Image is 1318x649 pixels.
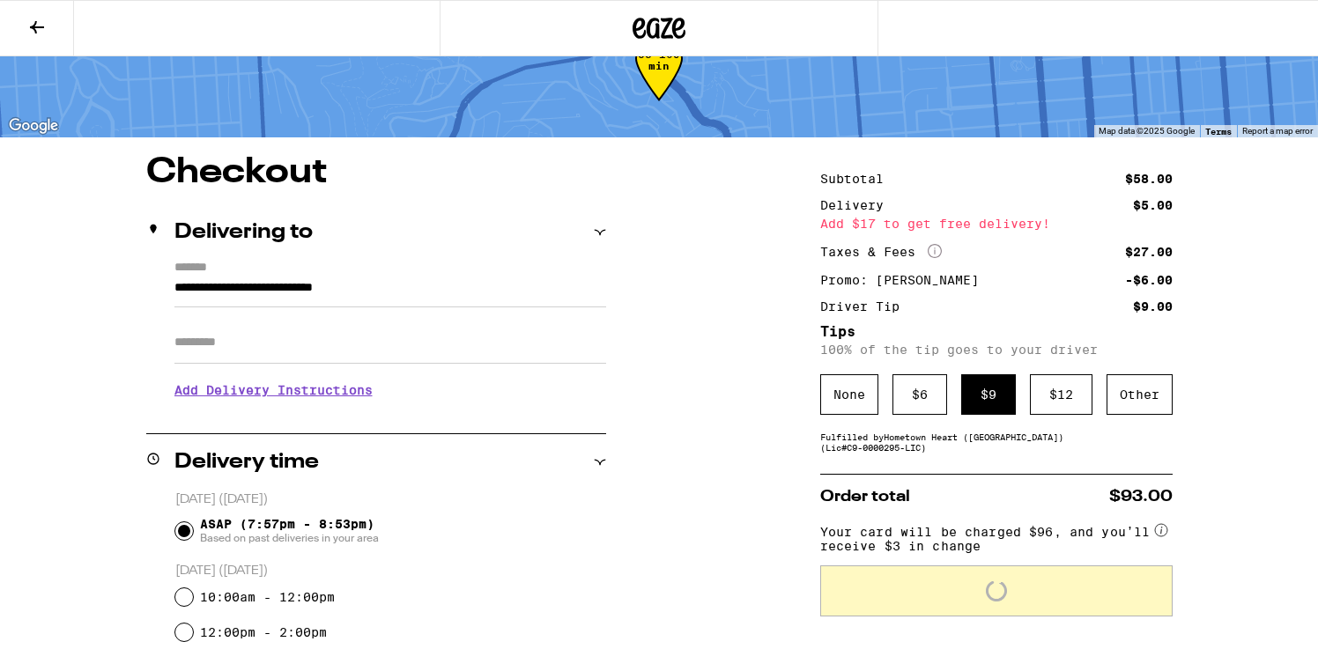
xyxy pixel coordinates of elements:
[1109,489,1173,505] span: $93.00
[820,489,910,505] span: Order total
[200,531,379,545] span: Based on past deliveries in your area
[961,374,1016,415] div: $ 9
[174,452,319,473] h2: Delivery time
[820,431,1173,453] div: Fulfilled by Hometown Heart ([GEOGRAPHIC_DATA]) (Lic# C9-0000295-LIC )
[820,274,991,286] div: Promo: [PERSON_NAME]
[4,114,63,137] a: Open this area in Google Maps (opens a new window)
[820,244,942,260] div: Taxes & Fees
[1030,374,1092,415] div: $ 12
[1125,246,1173,258] div: $27.00
[635,48,683,114] div: 53-109 min
[174,222,313,243] h2: Delivering to
[1125,274,1173,286] div: -$6.00
[4,114,63,137] img: Google
[1133,300,1173,313] div: $9.00
[820,325,1173,339] h5: Tips
[174,410,606,424] p: We'll contact you at [PHONE_NUMBER] when we arrive
[1205,126,1232,136] a: Terms
[200,517,379,545] span: ASAP (7:57pm - 8:53pm)
[892,374,947,415] div: $ 6
[146,155,606,190] h1: Checkout
[1125,173,1173,185] div: $58.00
[820,173,896,185] div: Subtotal
[200,590,335,604] label: 10:00am - 12:00pm
[820,519,1151,553] span: Your card will be charged $96, and you’ll receive $3 in change
[820,343,1173,357] p: 100% of the tip goes to your driver
[820,300,912,313] div: Driver Tip
[175,491,606,508] p: [DATE] ([DATE])
[1133,199,1173,211] div: $5.00
[820,199,896,211] div: Delivery
[1242,126,1313,136] a: Report a map error
[1099,126,1195,136] span: Map data ©2025 Google
[200,625,327,639] label: 12:00pm - 2:00pm
[820,374,878,415] div: None
[175,563,606,579] p: [DATE] ([DATE])
[11,12,127,26] span: Hi. Need any help?
[820,218,1173,230] div: Add $17 to get free delivery!
[1107,374,1173,415] div: Other
[174,370,606,410] h3: Add Delivery Instructions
